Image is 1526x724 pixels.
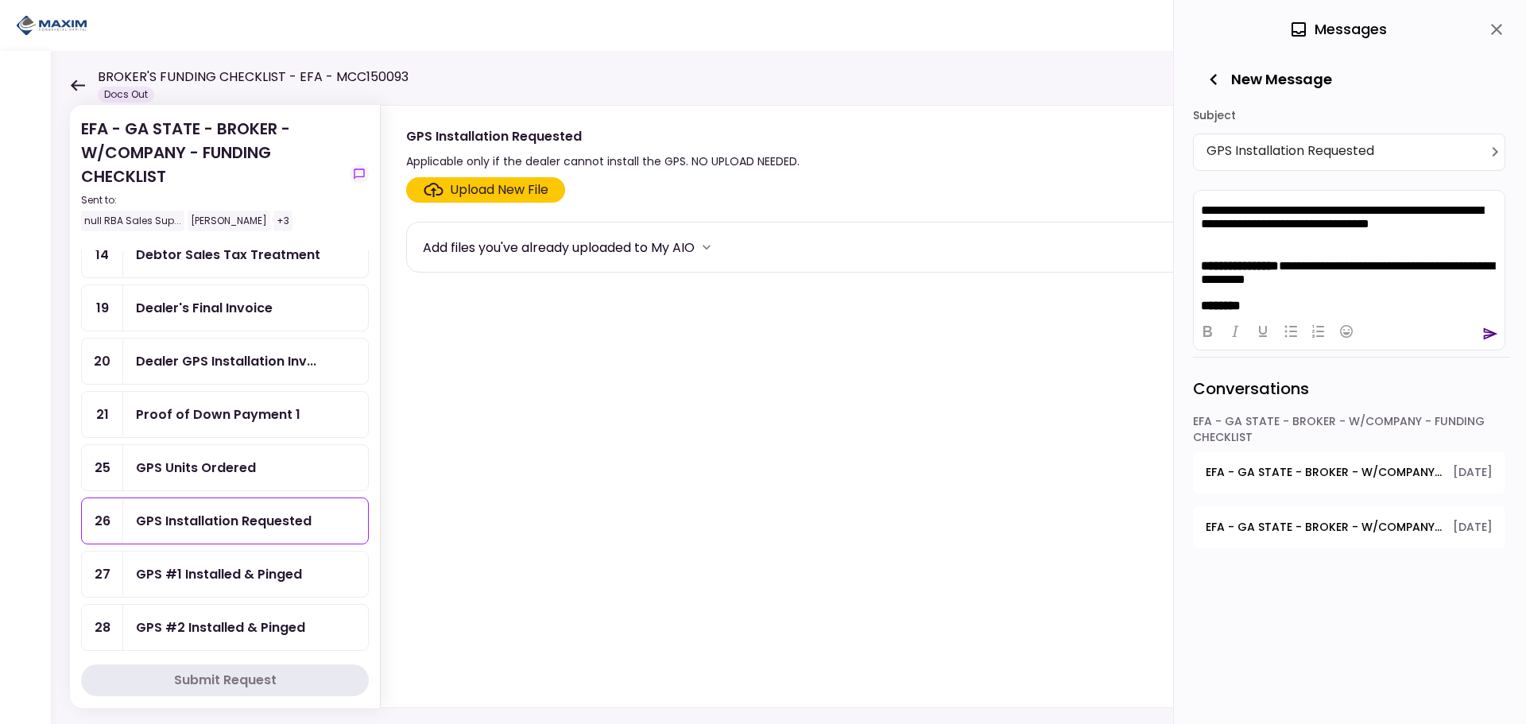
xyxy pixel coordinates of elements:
a: 14Debtor Sales Tax Treatment [81,231,369,278]
iframe: Rich Text Area [1194,191,1505,312]
button: Bullet list [1277,320,1304,343]
span: [DATE] [1453,464,1493,481]
div: 19 [82,285,123,331]
div: 26 [82,498,123,544]
div: GPS Installation Requested [1206,141,1498,164]
div: Conversations [1193,357,1510,413]
div: Submit Request [174,671,277,690]
button: open-conversation [1193,451,1505,494]
button: open-conversation [1193,506,1505,548]
button: Bold [1194,320,1221,343]
div: Sent to: [81,193,343,207]
div: Messages [1289,17,1387,41]
button: more [695,235,718,259]
div: Applicable only if the dealer cannot install the GPS. NO UPLOAD NEEDED. [406,152,800,171]
a: 27GPS #1 Installed & Pinged [81,551,369,598]
div: Proof of Down Payment 1 [136,405,300,424]
div: 28 [82,605,123,650]
div: 27 [82,552,123,597]
div: +3 [273,211,292,231]
div: GPS #2 Installed & Pinged [136,618,305,637]
button: Emojis [1333,320,1360,343]
a: 19Dealer's Final Invoice [81,285,369,331]
a: 25GPS Units Ordered [81,444,369,491]
button: send [1482,326,1498,342]
span: EFA - GA STATE - BROKER - W/COMPANY - FUNDING CHECKLIST - Debtor Title Requirements - Proof of IR... [1206,519,1442,536]
h1: BROKER'S FUNDING CHECKLIST - EFA - MCC150093 [98,68,409,87]
button: Italic [1222,320,1249,343]
body: Rich Text Area. Press ALT-0 for help. [6,13,304,226]
button: Submit Request [81,664,369,696]
button: Underline [1249,320,1276,343]
div: Add files you've already uploaded to My AIO [423,238,695,257]
div: null RBA Sales Sup... [81,211,184,231]
div: 25 [82,445,123,490]
div: Docs Out [98,87,154,103]
button: close [1483,16,1510,43]
div: Debtor Sales Tax Treatment [136,245,320,265]
button: show-messages [350,165,369,184]
div: 20 [82,339,123,384]
span: Click here to upload the required document [406,177,565,203]
div: EFA - GA STATE - BROKER - W/COMPANY - FUNDING CHECKLIST [1193,413,1505,451]
div: GPS Installation Requested [136,511,312,531]
div: Dealer GPS Installation Invoice [136,351,316,371]
a: 20Dealer GPS Installation Invoice [81,338,369,385]
button: New Message [1193,59,1345,100]
button: Numbered list [1305,320,1332,343]
div: GPS Units Ordered [136,458,256,478]
div: Dealer's Final Invoice [136,298,273,318]
div: GPS #1 Installed & Pinged [136,564,302,584]
span: [DATE] [1453,519,1493,536]
div: GPS Installation RequestedApplicable only if the dealer cannot install the GPS. NO UPLOAD NEEDED.... [380,105,1494,708]
div: 14 [82,232,123,277]
div: 21 [82,392,123,437]
a: 28GPS #2 Installed & Pinged [81,604,369,651]
div: Upload New File [450,180,548,199]
img: Partner icon [16,14,87,37]
div: EFA - GA STATE - BROKER - W/COMPANY - FUNDING CHECKLIST [81,117,343,231]
div: [PERSON_NAME] [188,211,270,231]
div: Subject [1193,103,1505,127]
div: GPS Installation Requested [406,126,800,146]
a: 26GPS Installation Requested [81,498,369,544]
span: EFA - GA STATE - BROKER - W/COMPANY - FUNDING CHECKLIST - Debtor Title Requirements - Other Requi... [1206,464,1442,481]
a: 21Proof of Down Payment 1 [81,391,369,438]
